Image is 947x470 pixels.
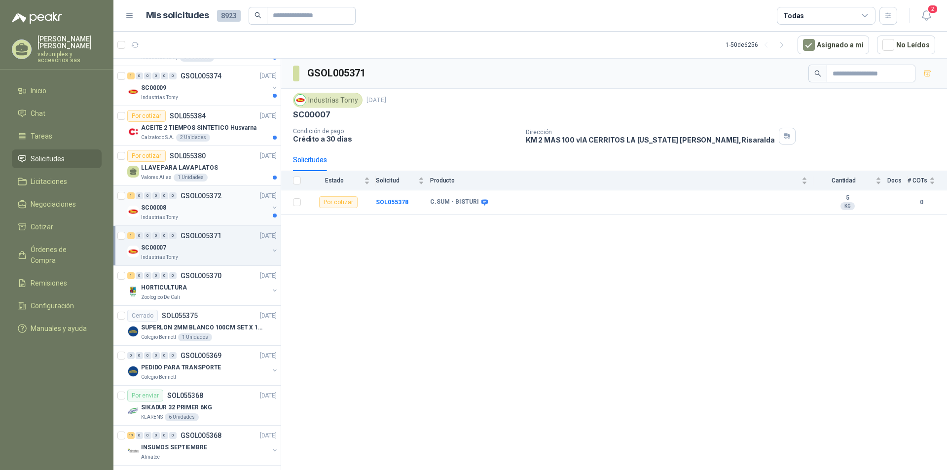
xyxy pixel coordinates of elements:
[141,174,172,181] p: Valores Atlas
[141,214,178,221] p: Industrias Tomy
[127,230,279,261] a: 1 0 0 0 0 0 GSOL005371[DATE] Company LogoSC00007Industrias Tomy
[127,272,135,279] div: 1
[141,363,221,372] p: PEDIDO PARA TRANSPORTE
[908,177,927,184] span: # COTs
[12,274,102,292] a: Remisiones
[136,272,143,279] div: 0
[141,443,207,452] p: INSUMOS SEPTIEMBRE
[141,94,178,102] p: Industrias Tomy
[127,430,279,461] a: 17 0 0 0 0 0 GSOL005368[DATE] Company LogoINSUMOS SEPTIEMBREAlmatec
[887,171,908,190] th: Docs
[295,95,306,106] img: Company Logo
[152,72,160,79] div: 0
[813,171,887,190] th: Cantidad
[526,136,775,144] p: KM 2 MAS 100 vIA CERRITOS LA [US_STATE] [PERSON_NAME] , Risaralda
[127,192,135,199] div: 1
[113,146,281,186] a: Por cotizarSOL055380[DATE] LLAVE PARA LAVAPLATOSValores Atlas1 Unidades
[169,432,177,439] div: 0
[141,163,218,173] p: LLAVE PARA LAVAPLATOS
[430,198,479,206] b: C.SUM - BISTURI
[181,432,221,439] p: GSOL005368
[217,10,241,22] span: 8923
[31,300,74,311] span: Configuración
[12,240,102,270] a: Órdenes de Compra
[152,352,160,359] div: 0
[141,403,212,412] p: SIKADUR 32 PRIMER 6KG
[169,272,177,279] div: 0
[161,272,168,279] div: 0
[908,198,935,207] b: 0
[376,171,430,190] th: Solicitud
[141,253,178,261] p: Industrias Tomy
[141,293,180,301] p: Zoologico De Cali
[127,390,163,401] div: Por enviar
[170,152,206,159] p: SOL055380
[141,203,166,213] p: SC00008
[144,232,151,239] div: 0
[430,177,800,184] span: Producto
[12,319,102,338] a: Manuales y ayuda
[260,72,277,81] p: [DATE]
[31,131,52,142] span: Tareas
[293,128,518,135] p: Condición de pago
[161,232,168,239] div: 0
[144,432,151,439] div: 0
[127,365,139,377] img: Company Logo
[293,93,363,108] div: Industrias Tomy
[12,195,102,214] a: Negociaciones
[307,171,376,190] th: Estado
[141,83,166,93] p: SC00009
[136,232,143,239] div: 0
[178,333,212,341] div: 1 Unidades
[31,153,65,164] span: Solicitudes
[127,286,139,297] img: Company Logo
[127,232,135,239] div: 1
[840,202,855,210] div: KG
[260,271,277,281] p: [DATE]
[307,66,367,81] h3: GSOL005371
[127,72,135,79] div: 1
[167,392,203,399] p: SOL055368
[181,352,221,359] p: GSOL005369
[260,151,277,161] p: [DATE]
[161,72,168,79] div: 0
[430,171,813,190] th: Producto
[12,172,102,191] a: Licitaciones
[526,129,775,136] p: Dirección
[31,176,67,187] span: Licitaciones
[12,127,102,145] a: Tareas
[127,325,139,337] img: Company Logo
[152,232,160,239] div: 0
[376,199,408,206] a: SOL055378
[176,134,210,142] div: 2 Unidades
[293,135,518,143] p: Crédito a 30 días
[127,70,279,102] a: 1 0 0 0 0 0 GSOL005374[DATE] Company LogoSC00009Industrias Tomy
[307,177,362,184] span: Estado
[31,199,76,210] span: Negociaciones
[165,413,199,421] div: 6 Unidades
[174,174,208,181] div: 1 Unidades
[260,311,277,321] p: [DATE]
[814,70,821,77] span: search
[127,206,139,217] img: Company Logo
[12,104,102,123] a: Chat
[169,352,177,359] div: 0
[31,323,87,334] span: Manuales y ayuda
[127,432,135,439] div: 17
[146,8,209,23] h1: Mis solicitudes
[127,352,135,359] div: 0
[113,386,281,426] a: Por enviarSOL055368[DATE] Company LogoSIKADUR 32 PRIMER 6KGKLARENS6 Unidades
[877,36,935,54] button: No Leídos
[31,85,46,96] span: Inicio
[162,312,198,319] p: SOL055375
[260,231,277,241] p: [DATE]
[127,86,139,98] img: Company Logo
[783,10,804,21] div: Todas
[127,350,279,381] a: 0 0 0 0 0 0 GSOL005369[DATE] Company LogoPEDIDO PARA TRANSPORTEColegio Bennett
[12,81,102,100] a: Inicio
[152,432,160,439] div: 0
[181,232,221,239] p: GSOL005371
[136,192,143,199] div: 0
[127,190,279,221] a: 1 0 0 0 0 0 GSOL005372[DATE] Company LogoSC00008Industrias Tomy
